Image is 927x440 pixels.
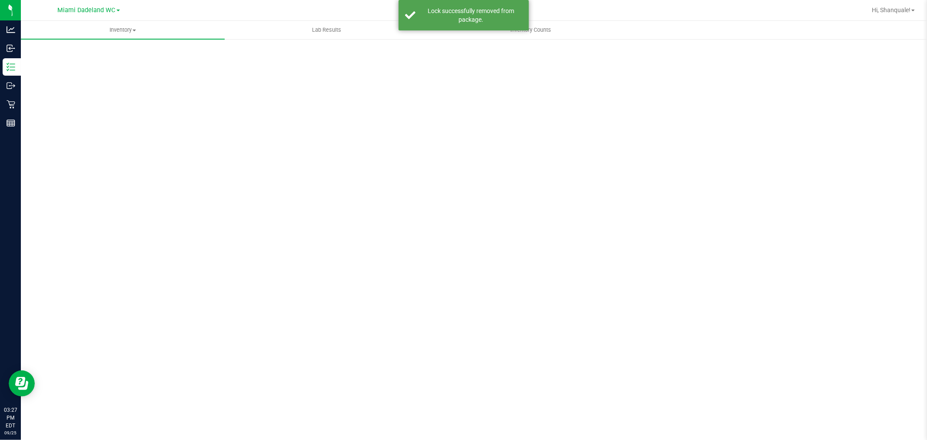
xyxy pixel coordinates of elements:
div: Lock successfully removed from package. [420,7,522,24]
span: Lab Results [300,26,353,34]
a: Inventory Counts [429,21,632,39]
inline-svg: Inbound [7,44,15,53]
p: 03:27 PM EDT [4,406,17,430]
inline-svg: Retail [7,100,15,109]
inline-svg: Reports [7,119,15,127]
iframe: Resource center [9,370,35,397]
inline-svg: Analytics [7,25,15,34]
a: Lab Results [225,21,429,39]
span: Inventory Counts [498,26,563,34]
p: 09/25 [4,430,17,436]
inline-svg: Inventory [7,63,15,71]
inline-svg: Outbound [7,81,15,90]
span: Hi, Shanquale! [872,7,910,13]
span: Miami Dadeland WC [58,7,116,14]
a: Inventory [21,21,225,39]
span: Inventory [21,26,225,34]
